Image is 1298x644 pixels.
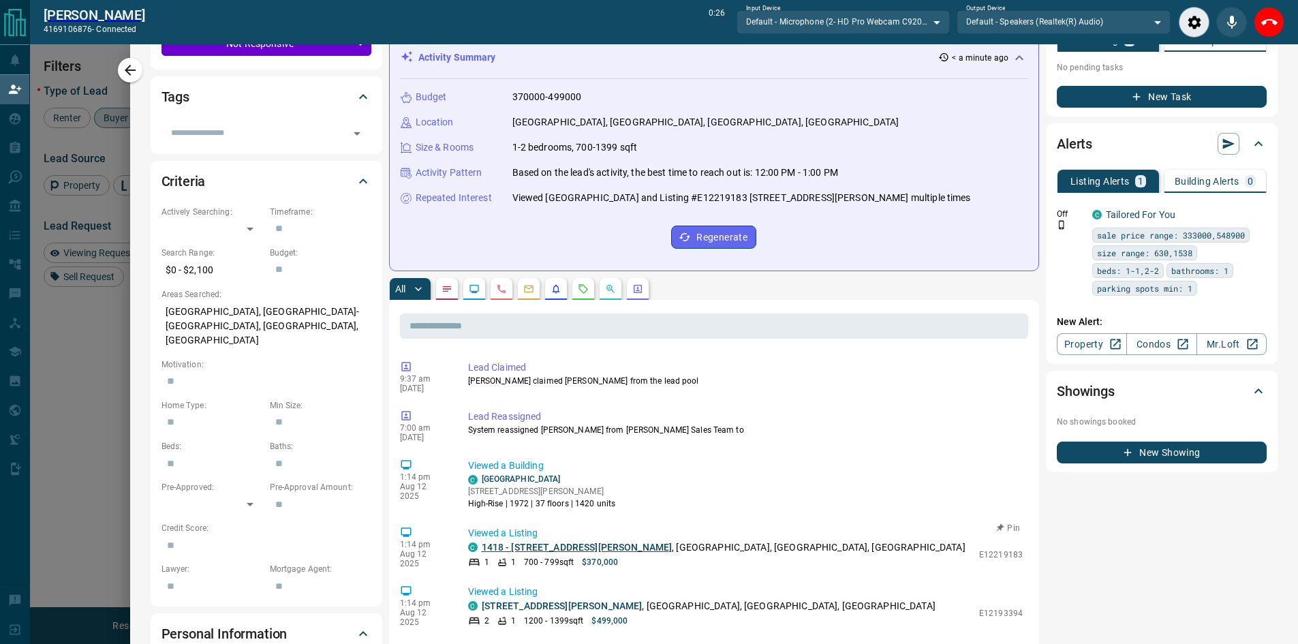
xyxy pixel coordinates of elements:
[347,124,367,143] button: Open
[1126,35,1132,45] p: 0
[1057,127,1267,160] div: Alerts
[161,259,263,281] p: $0 - $2,100
[270,206,371,218] p: Timeframe:
[96,25,136,34] span: connected
[161,301,371,352] p: [GEOGRAPHIC_DATA], [GEOGRAPHIC_DATA]-[GEOGRAPHIC_DATA], [GEOGRAPHIC_DATA], [GEOGRAPHIC_DATA]
[582,556,618,568] p: $370,000
[1057,133,1092,155] h2: Alerts
[1057,208,1084,220] p: Off
[1057,416,1267,428] p: No showings booked
[418,50,496,65] p: Activity Summary
[400,472,448,482] p: 1:14 pm
[161,247,263,259] p: Search Range:
[979,549,1023,561] p: E12219183
[161,563,263,575] p: Lawyer:
[1179,7,1209,37] div: Audio Settings
[671,226,756,249] button: Regenerate
[1097,228,1245,242] span: sale price range: 333000,548900
[1248,177,1253,186] p: 0
[1057,333,1127,355] a: Property
[161,170,206,192] h2: Criteria
[469,283,480,294] svg: Lead Browsing Activity
[395,284,406,294] p: All
[632,283,643,294] svg: Agent Actions
[270,481,371,493] p: Pre-Approval Amount:
[551,283,561,294] svg: Listing Alerts
[512,90,582,104] p: 370000-499000
[400,608,448,627] p: Aug 12 2025
[400,598,448,608] p: 1:14 pm
[1106,209,1175,220] a: Tailored For You
[1216,7,1247,37] div: Mute
[161,165,371,198] div: Criteria
[1171,264,1229,277] span: bathrooms: 1
[44,23,145,35] p: 4169106876 -
[161,358,371,371] p: Motivation:
[468,375,1023,387] p: [PERSON_NAME] claimed [PERSON_NAME] from the lead pool
[511,556,516,568] p: 1
[416,90,447,104] p: Budget
[400,549,448,568] p: Aug 12 2025
[496,283,507,294] svg: Calls
[468,459,1023,473] p: Viewed a Building
[1191,36,1239,46] p: Completed
[1081,35,1118,45] p: Pending
[468,542,478,552] div: condos.ca
[400,374,448,384] p: 9:37 am
[1126,333,1196,355] a: Condos
[512,191,971,205] p: Viewed [GEOGRAPHIC_DATA] and Listing #E12219183 [STREET_ADDRESS][PERSON_NAME] multiple times
[1057,86,1267,108] button: New Task
[1057,315,1267,329] p: New Alert:
[1097,264,1159,277] span: beds: 1-1,2-2
[401,45,1028,70] div: Activity Summary< a minute ago
[1254,7,1284,37] div: End Call
[442,283,452,294] svg: Notes
[979,607,1023,619] p: E12193394
[1175,177,1239,186] p: Building Alerts
[989,522,1028,534] button: Pin
[270,563,371,575] p: Mortgage Agent:
[512,115,899,129] p: [GEOGRAPHIC_DATA], [GEOGRAPHIC_DATA], [GEOGRAPHIC_DATA], [GEOGRAPHIC_DATA]
[524,556,574,568] p: 700 - 799 sqft
[468,585,1023,599] p: Viewed a Listing
[161,481,263,493] p: Pre-Approved:
[468,475,478,485] div: condos.ca
[44,7,145,23] h2: [PERSON_NAME]
[161,288,371,301] p: Areas Searched:
[161,440,263,453] p: Beds:
[468,410,1023,424] p: Lead Reassigned
[605,283,616,294] svg: Opportunities
[709,7,725,37] p: 0:26
[468,361,1023,375] p: Lead Claimed
[468,424,1023,436] p: System reassigned [PERSON_NAME] from [PERSON_NAME] Sales Team to
[512,140,638,155] p: 1-2 bedrooms, 700-1399 sqft
[416,191,492,205] p: Repeated Interest
[482,474,561,484] a: [GEOGRAPHIC_DATA]
[468,526,1023,540] p: Viewed a Listing
[1057,57,1267,78] p: No pending tasks
[416,115,454,129] p: Location
[161,206,263,218] p: Actively Searching:
[1097,246,1192,260] span: size range: 630,1538
[484,556,489,568] p: 1
[511,615,516,627] p: 1
[578,283,589,294] svg: Requests
[270,247,371,259] p: Budget:
[1138,177,1143,186] p: 1
[161,522,371,534] p: Credit Score:
[270,440,371,453] p: Baths:
[161,399,263,412] p: Home Type:
[468,485,616,497] p: [STREET_ADDRESS][PERSON_NAME]
[400,384,448,393] p: [DATE]
[161,86,189,108] h2: Tags
[400,540,448,549] p: 1:14 pm
[482,540,965,555] p: , [GEOGRAPHIC_DATA], [GEOGRAPHIC_DATA], [GEOGRAPHIC_DATA]
[484,615,489,627] p: 2
[400,482,448,501] p: Aug 12 2025
[1196,333,1267,355] a: Mr.Loft
[468,497,616,510] p: High-Rise | 1972 | 37 floors | 1420 units
[1097,281,1192,295] span: parking spots min: 1
[952,52,1008,64] p: < a minute ago
[416,166,482,180] p: Activity Pattern
[161,80,371,113] div: Tags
